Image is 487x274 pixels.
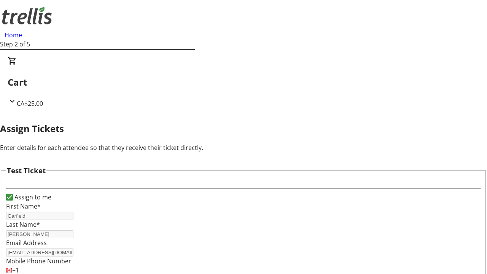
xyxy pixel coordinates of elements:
h3: Test Ticket [7,165,46,176]
span: CA$25.00 [17,99,43,108]
label: Last Name* [6,220,40,229]
label: Email Address [6,239,47,247]
label: Mobile Phone Number [6,257,71,265]
div: CartCA$25.00 [8,56,479,108]
label: First Name* [6,202,41,210]
h2: Cart [8,75,479,89]
label: Assign to me [13,193,51,202]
